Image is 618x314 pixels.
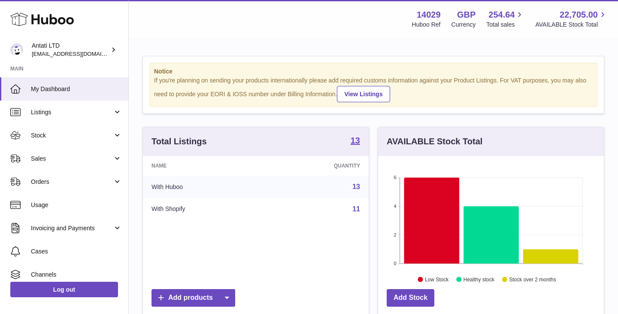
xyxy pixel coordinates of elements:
[486,9,524,29] a: 254.64 Total sales
[425,276,449,282] text: Low Stock
[143,156,265,176] th: Name
[394,261,396,266] text: 0
[488,9,515,21] span: 254.64
[10,282,118,297] a: Log out
[451,21,476,29] div: Currency
[31,108,113,116] span: Listings
[265,156,369,176] th: Quantity
[351,136,360,145] strong: 13
[394,232,396,237] text: 2
[31,201,122,209] span: Usage
[31,85,122,93] span: My Dashboard
[457,9,476,21] strong: GBP
[394,204,396,209] text: 4
[352,205,360,213] a: 11
[31,247,122,256] span: Cases
[337,86,390,102] a: View Listings
[352,183,360,190] a: 13
[351,136,360,146] a: 13
[154,67,593,76] strong: Notice
[31,178,113,186] span: Orders
[32,50,126,57] span: [EMAIL_ADDRESS][DOMAIN_NAME]
[31,271,122,279] span: Channels
[32,42,109,58] div: Antati LTD
[387,289,434,307] a: Add Stock
[151,289,235,307] a: Add products
[154,76,593,102] div: If you're planning on sending your products internationally please add required customs informati...
[387,136,482,147] h3: AVAILABLE Stock Total
[31,155,113,163] span: Sales
[463,276,495,282] text: Healthy stock
[10,43,23,56] img: toufic@antatiskin.com
[31,131,113,140] span: Stock
[560,9,598,21] span: 22,705.00
[143,198,265,220] td: With Shopify
[31,224,113,232] span: Invoicing and Payments
[143,176,265,198] td: With Huboo
[417,9,441,21] strong: 14029
[394,175,396,180] text: 6
[412,21,441,29] div: Huboo Ref
[486,21,524,29] span: Total sales
[535,9,608,29] a: 22,705.00 AVAILABLE Stock Total
[151,136,207,147] h3: Total Listings
[509,276,556,282] text: Stock over 2 months
[535,21,608,29] span: AVAILABLE Stock Total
